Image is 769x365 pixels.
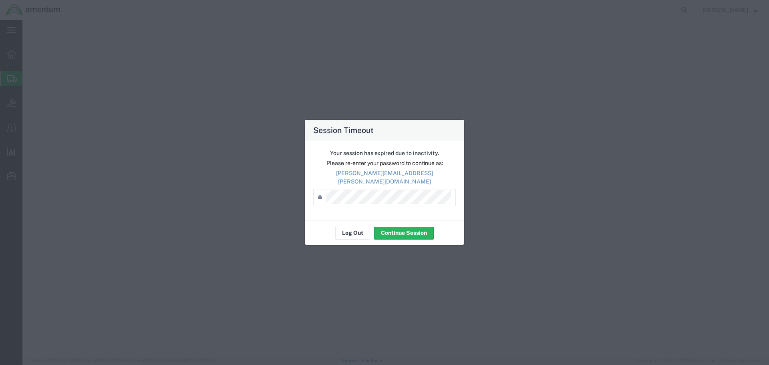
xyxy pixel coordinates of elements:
[313,159,456,167] p: Please re-enter your password to continue as:
[374,227,434,240] button: Continue Session
[313,124,374,136] h4: Session Timeout
[313,149,456,157] p: Your session has expired due to inactivity.
[313,169,456,186] p: [PERSON_NAME][EMAIL_ADDRESS][PERSON_NAME][DOMAIN_NAME]
[335,227,370,240] button: Log Out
